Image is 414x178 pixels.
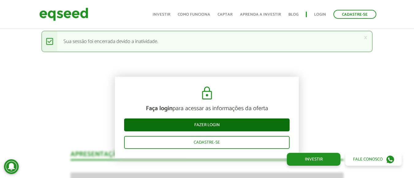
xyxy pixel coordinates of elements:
[218,13,233,17] a: Captar
[124,105,290,112] p: para acessar as informações da oferta
[240,13,281,17] a: Aprenda a investir
[288,13,298,17] a: Blog
[287,153,340,166] a: Investir
[364,34,367,41] a: ×
[153,13,170,17] a: Investir
[124,118,290,131] a: Fazer login
[124,136,290,149] a: Cadastre-se
[345,153,402,166] a: Fale conosco
[314,13,326,17] a: Login
[178,13,210,17] a: Como funciona
[39,6,88,22] img: EqSeed
[333,10,376,19] a: Cadastre-se
[199,86,215,101] img: cadeado.svg
[146,103,173,114] strong: Faça login
[41,31,373,52] div: Sua sessão foi encerrada devido a inatividade.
